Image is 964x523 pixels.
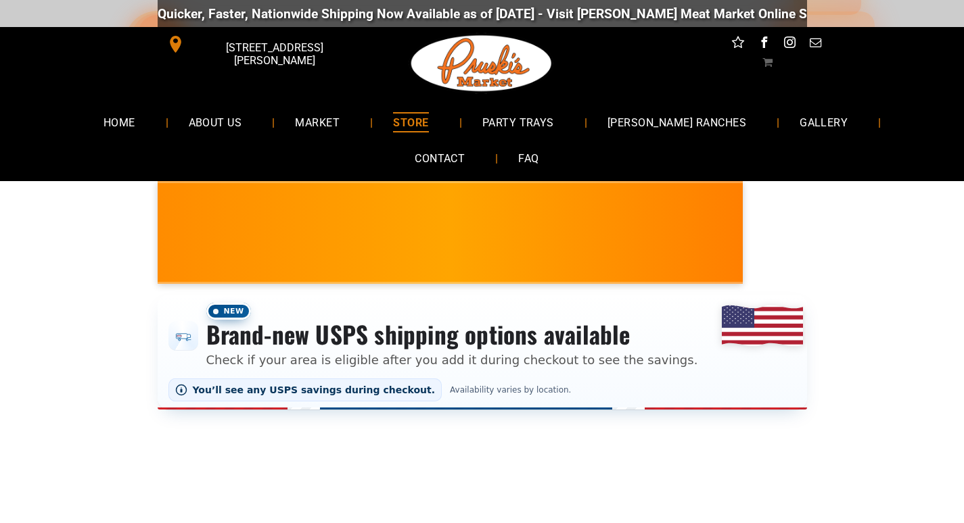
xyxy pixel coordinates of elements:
[806,34,824,55] a: email
[187,34,361,74] span: [STREET_ADDRESS][PERSON_NAME]
[275,104,360,140] a: MARKET
[498,141,559,176] a: FAQ
[462,104,574,140] a: PARTY TRAYS
[447,385,574,395] span: Availability varies by location.
[168,104,262,140] a: ABOUT US
[755,34,773,55] a: facebook
[83,104,156,140] a: HOME
[206,320,698,349] h3: Brand-new USPS shipping options available
[781,34,798,55] a: instagram
[373,104,449,140] a: STORE
[779,104,868,140] a: GALLERY
[193,384,436,395] span: You’ll see any USPS savings during checkout.
[206,351,698,369] p: Check if your area is eligible after you add it during checkout to see the savings.
[394,141,485,176] a: CONTACT
[587,104,766,140] a: [PERSON_NAME] RANCHES
[158,34,365,55] a: [STREET_ADDRESS][PERSON_NAME]
[409,27,555,100] img: Pruski-s+Market+HQ+Logo2-1920w.png
[729,34,747,55] a: Social network
[206,303,251,320] span: New
[158,295,807,409] div: Shipping options announcement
